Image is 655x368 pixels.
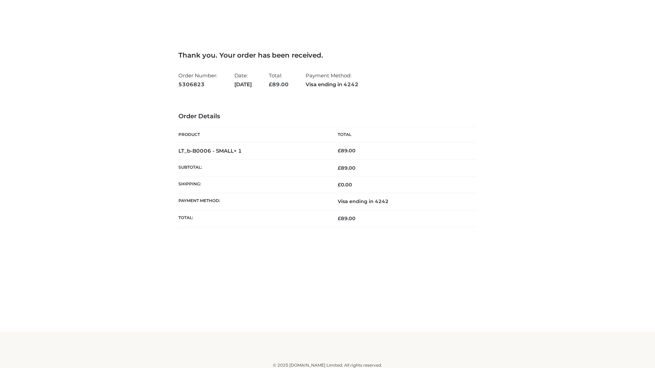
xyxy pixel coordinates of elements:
span: 89.00 [338,165,355,171]
span: 89.00 [338,215,355,221]
th: Shipping: [178,177,327,193]
span: £ [338,165,341,171]
th: Total [327,127,477,142]
bdi: 0.00 [338,182,352,188]
th: Subtotal: [178,159,327,176]
span: £ [269,81,272,88]
span: £ [338,148,341,154]
h3: Order Details [178,113,477,120]
bdi: 89.00 [338,148,355,154]
th: Product [178,127,327,142]
span: 89.00 [269,81,289,88]
strong: × 1 [234,148,242,154]
strong: Visa ending in 4242 [306,80,359,89]
li: Order Number: [178,70,217,90]
th: Total: [178,210,327,227]
span: £ [338,215,341,221]
span: £ [338,182,341,188]
li: Payment Method: [306,70,359,90]
li: Total: [269,70,289,90]
strong: 5306823 [178,80,217,89]
li: Date: [234,70,252,90]
h3: Thank you. Your order has been received. [178,51,477,59]
td: Visa ending in 4242 [327,193,477,210]
strong: LT_b-B0006 - SMALL [178,148,242,154]
strong: [DATE] [234,80,252,89]
th: Payment method: [178,193,327,210]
